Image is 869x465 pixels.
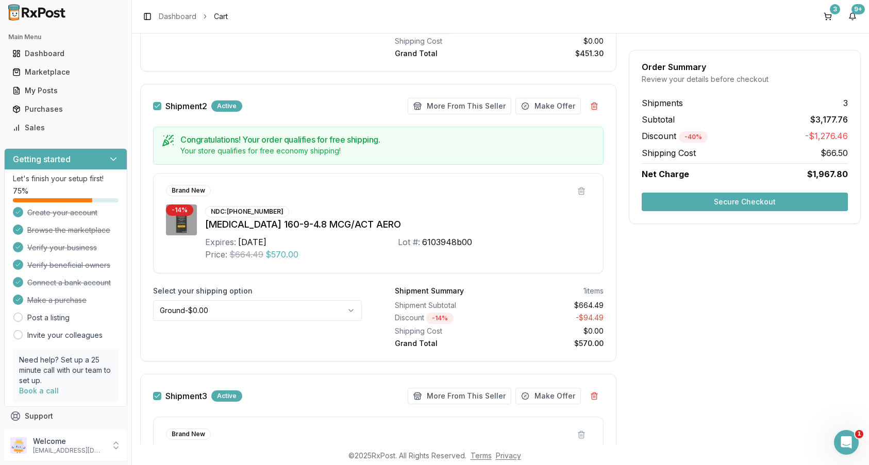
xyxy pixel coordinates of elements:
div: Marketplace [12,67,119,77]
span: Browse the marketplace [27,225,110,235]
a: Marketplace [8,63,123,81]
nav: breadcrumb [159,11,228,22]
button: Feedback [4,425,127,444]
div: $0.00 [504,326,604,336]
button: My Posts [4,82,127,99]
img: User avatar [10,437,27,454]
h2: Main Menu [8,33,123,41]
div: Active [211,100,242,112]
button: Make Offer [515,98,581,114]
span: Subtotal [642,113,675,126]
div: Lot #: [398,236,420,248]
span: $3,177.76 [810,113,848,126]
span: Discount [642,131,708,141]
div: $570.00 [504,338,604,349]
a: Purchases [8,100,123,118]
span: 1 [855,430,863,438]
a: Dashboard [159,11,196,22]
span: Net Charge [642,169,689,179]
p: Welcome [33,436,105,446]
img: Breztri Aerosphere 160-9-4.8 MCG/ACT AERO [166,204,197,235]
div: $0.00 [504,36,604,46]
div: Purchases [12,104,119,114]
div: $451.30 [504,48,604,59]
div: [DATE] [238,236,266,248]
span: Shipments [642,97,683,109]
div: 3 [830,4,840,14]
div: Brand New [166,185,211,196]
span: 3 [843,97,848,109]
div: - 14 % [166,204,193,216]
a: Post a listing [27,313,70,323]
div: Active [211,390,242,402]
div: NDC: [PHONE_NUMBER] [205,206,289,217]
div: Brand New [166,428,211,440]
span: Verify beneficial owners [27,260,110,270]
p: Let's finish your setup first! [13,174,119,184]
a: Dashboard [8,44,123,63]
h3: Getting started [13,153,71,165]
div: My Posts [12,85,119,96]
button: Support [4,407,127,425]
img: RxPost Logo [4,4,70,21]
button: Sales [4,119,127,136]
div: Grand Total [395,338,495,349]
span: Cart [214,11,228,22]
div: Dashboard [12,48,119,59]
div: $664.49 [504,300,604,311]
div: Shipping Cost [395,36,495,46]
span: -$1,276.46 [805,130,848,143]
button: 3 [820,8,836,25]
span: Connect a bank account [27,278,111,288]
button: More From This Seller [408,98,511,114]
div: 9+ [851,4,865,14]
p: Need help? Set up a 25 minute call with our team to set up. [19,355,112,386]
span: Verify your business [27,243,97,253]
span: $664.49 [229,248,263,261]
div: - 14 % [426,313,454,324]
div: Your store qualifies for free economy shipping! [180,146,595,156]
button: Marketplace [4,64,127,80]
div: Price: [205,248,227,261]
a: Invite your colleagues [27,330,103,340]
div: 1 items [583,286,604,296]
span: Shipping Cost [642,147,696,159]
a: Privacy [496,451,521,460]
button: Make Offer [515,388,581,404]
a: My Posts [8,81,123,100]
span: $570.00 [265,248,298,261]
a: Sales [8,118,123,137]
span: Shipment 2 [165,102,207,110]
div: Review your details before checkout [642,74,848,84]
div: Grand Total [395,48,495,59]
a: Terms [471,451,492,460]
span: $1,967.80 [807,168,848,180]
label: Select your shipping option [153,286,362,296]
span: Make a purchase [27,295,87,305]
div: Discount [395,313,495,324]
a: Book a call [19,386,59,395]
p: [EMAIL_ADDRESS][DOMAIN_NAME] [33,446,105,455]
button: More From This Seller [408,388,511,404]
div: Sales [12,123,119,133]
span: Create your account [27,208,97,218]
div: Expires: [205,236,236,248]
iframe: Intercom live chat [834,430,859,455]
span: Shipment 3 [165,392,207,400]
div: Shipping Cost [395,326,495,336]
div: 6103948b00 [422,236,472,248]
span: 75 % [13,186,28,196]
div: Shipment Summary [395,286,464,296]
div: - $94.49 [504,313,604,324]
div: [MEDICAL_DATA] 160-9-4.8 MCG/ACT AERO [205,217,591,232]
button: 9+ [844,8,861,25]
button: Dashboard [4,45,127,62]
div: Order Summary [642,63,848,71]
h5: Congratulations! Your order qualifies for free shipping. [180,135,595,144]
span: $66.50 [821,147,848,159]
button: Secure Checkout [642,193,848,211]
div: Shipment Subtotal [395,300,495,311]
button: Purchases [4,101,127,117]
div: - 40 % [679,131,708,143]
